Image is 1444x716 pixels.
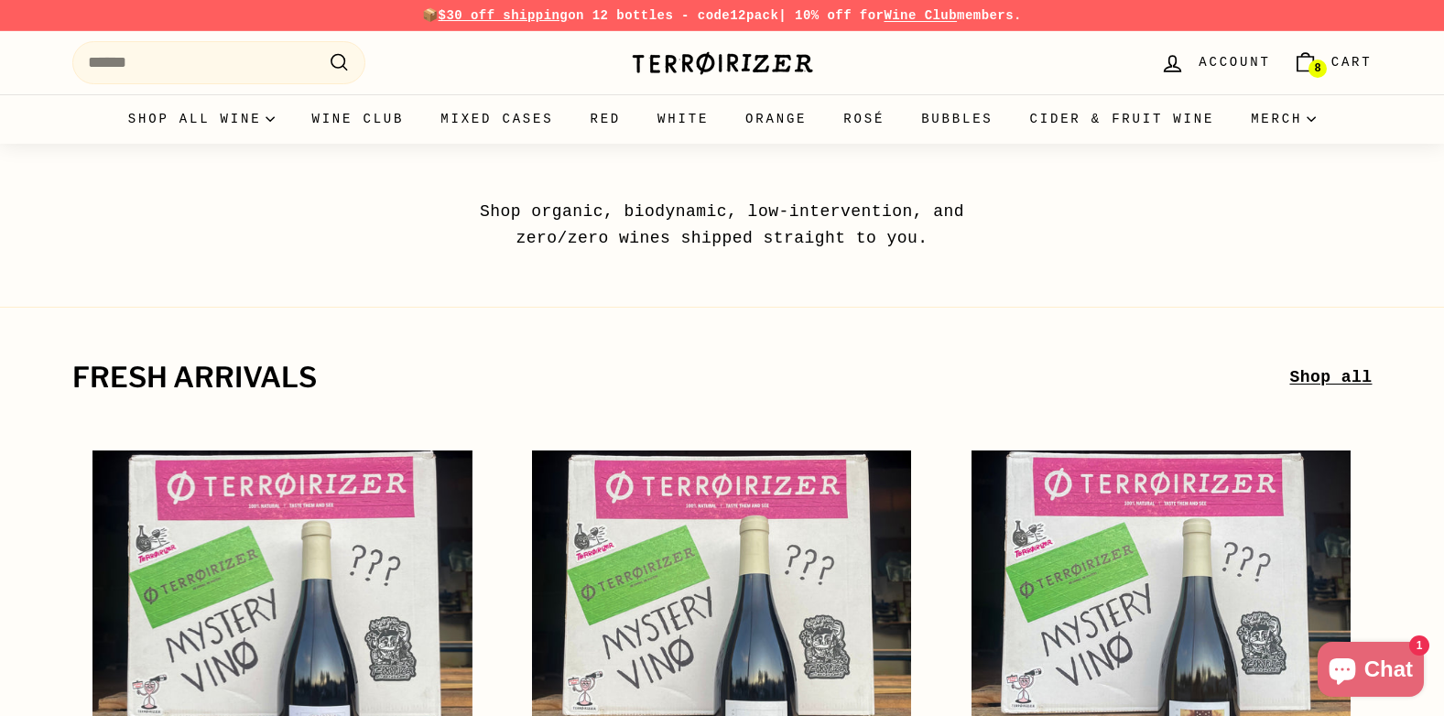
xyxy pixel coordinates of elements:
a: Shop all [1289,364,1372,391]
h2: fresh arrivals [72,363,1290,394]
a: White [639,94,727,144]
div: Primary [36,94,1409,144]
a: Wine Club [884,8,957,23]
a: Cart [1282,36,1384,90]
span: Cart [1331,52,1373,72]
a: Account [1149,36,1281,90]
a: Bubbles [903,94,1011,144]
a: Wine Club [293,94,422,144]
span: Account [1199,52,1270,72]
a: Mixed Cases [422,94,571,144]
summary: Shop all wine [110,94,294,144]
span: 8 [1314,62,1320,75]
strong: 12pack [730,8,778,23]
p: 📦 on 12 bottles - code | 10% off for members. [72,5,1373,26]
p: Shop organic, biodynamic, low-intervention, and zero/zero wines shipped straight to you. [439,199,1006,252]
span: $30 off shipping [439,8,569,23]
inbox-online-store-chat: Shopify online store chat [1312,642,1429,701]
a: Rosé [825,94,903,144]
a: Red [571,94,639,144]
summary: Merch [1232,94,1334,144]
a: Cider & Fruit Wine [1012,94,1233,144]
a: Orange [727,94,825,144]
